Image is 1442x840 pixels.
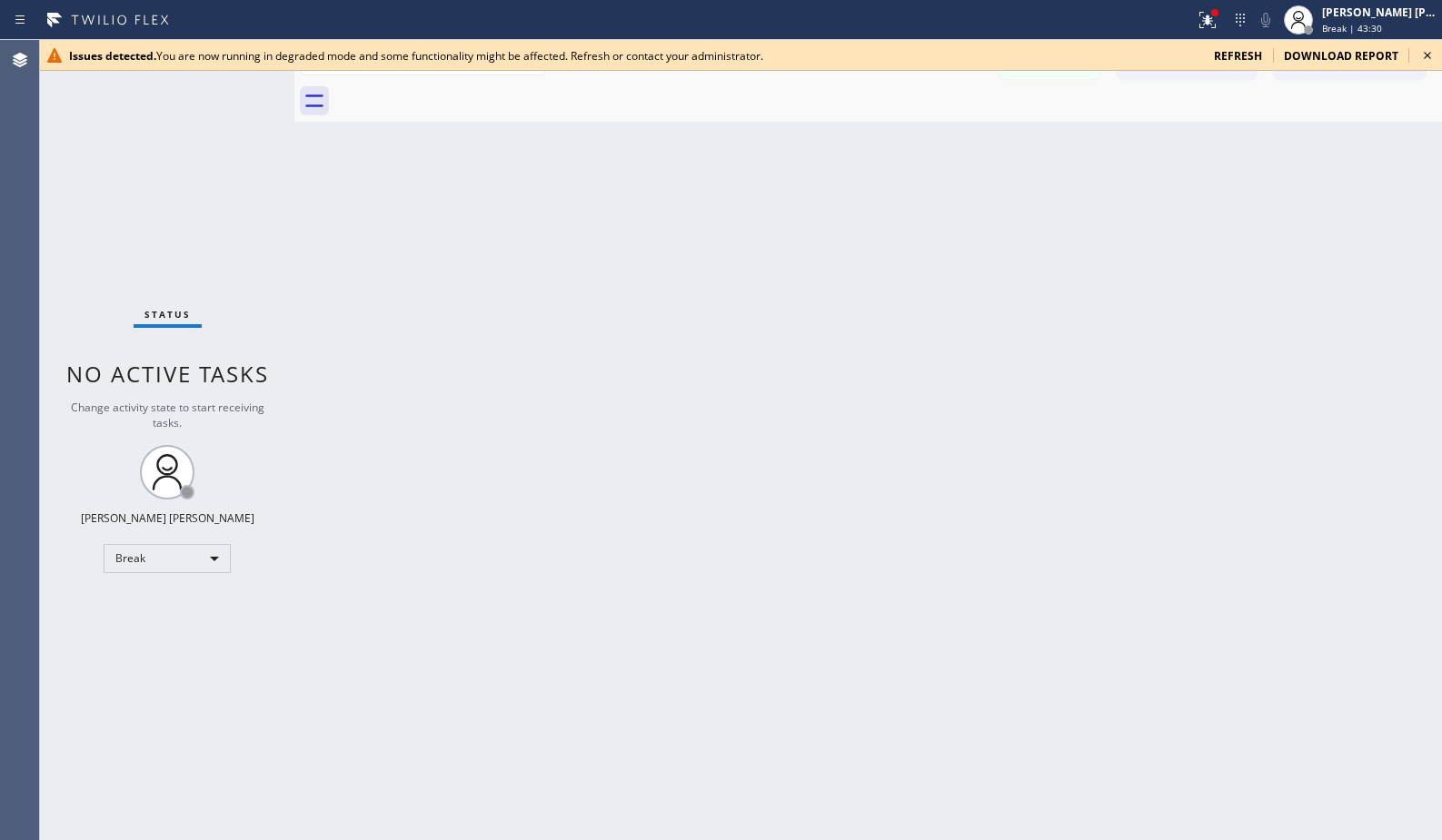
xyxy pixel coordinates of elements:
div: Break [104,544,231,573]
span: Break | 43:30 [1322,22,1382,35]
div: You are now running in degraded mode and some functionality might be affected. Refresh or contact... [69,48,1199,64]
b: Issues detected. [69,48,156,64]
span: download report [1284,48,1398,64]
div: [PERSON_NAME] [PERSON_NAME] [81,510,254,526]
span: refresh [1214,48,1262,64]
span: Change activity state to start receiving tasks. [71,400,264,430]
button: Mute [1253,7,1278,33]
div: [PERSON_NAME] [PERSON_NAME] [1322,5,1437,20]
span: Status [144,308,191,321]
span: No active tasks [66,359,269,389]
